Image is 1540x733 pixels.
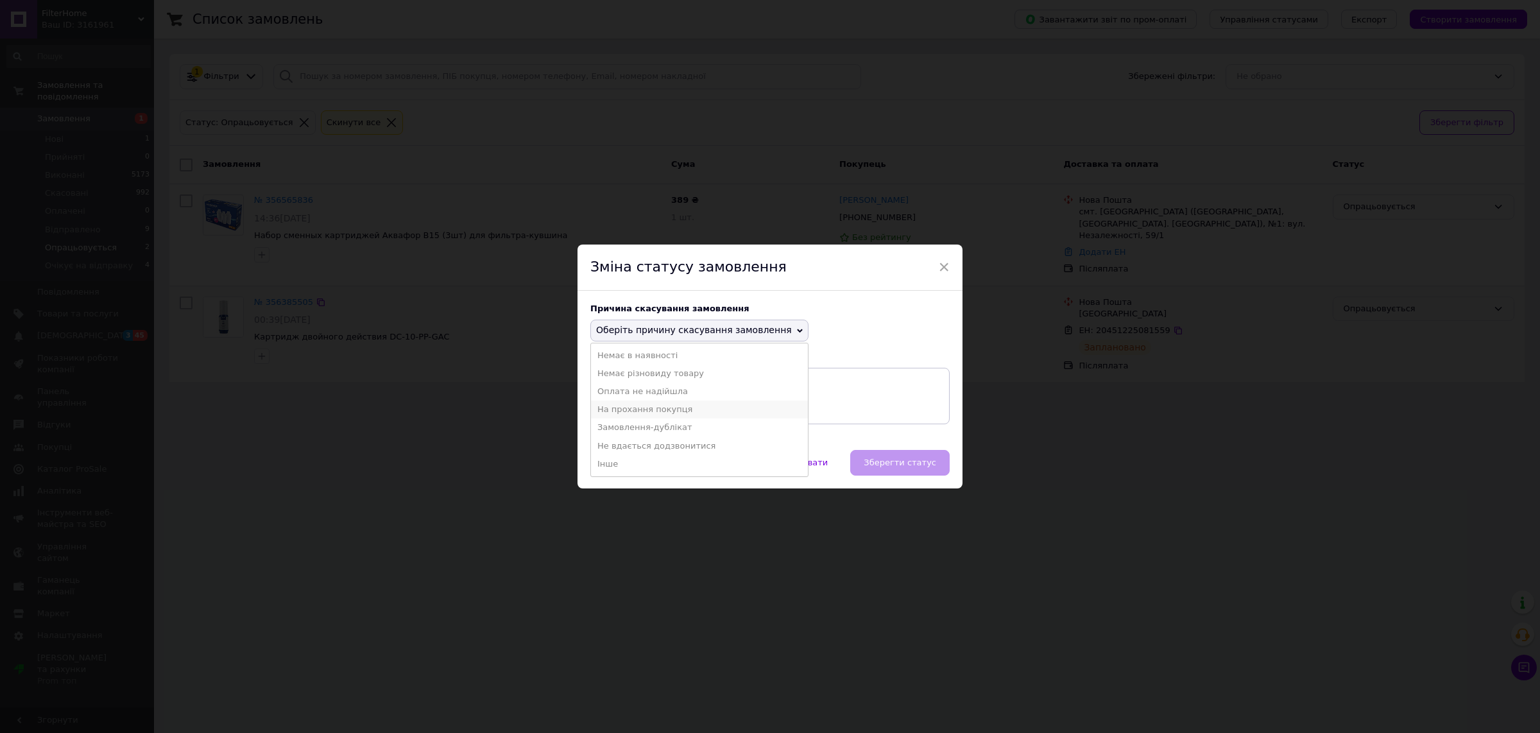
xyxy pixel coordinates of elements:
[591,437,808,455] li: Не вдається додзвонитися
[591,347,808,365] li: Немає в наявності
[591,401,808,418] li: На прохання покупця
[577,245,963,291] div: Зміна статусу замовлення
[596,325,792,335] span: Оберіть причину скасування замовлення
[591,455,808,473] li: Інше
[591,418,808,436] li: Замовлення-дублікат
[938,256,950,278] span: ×
[591,383,808,401] li: Оплата не надійшла
[591,365,808,383] li: Немає різновиду товару
[590,304,950,313] div: Причина скасування замовлення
